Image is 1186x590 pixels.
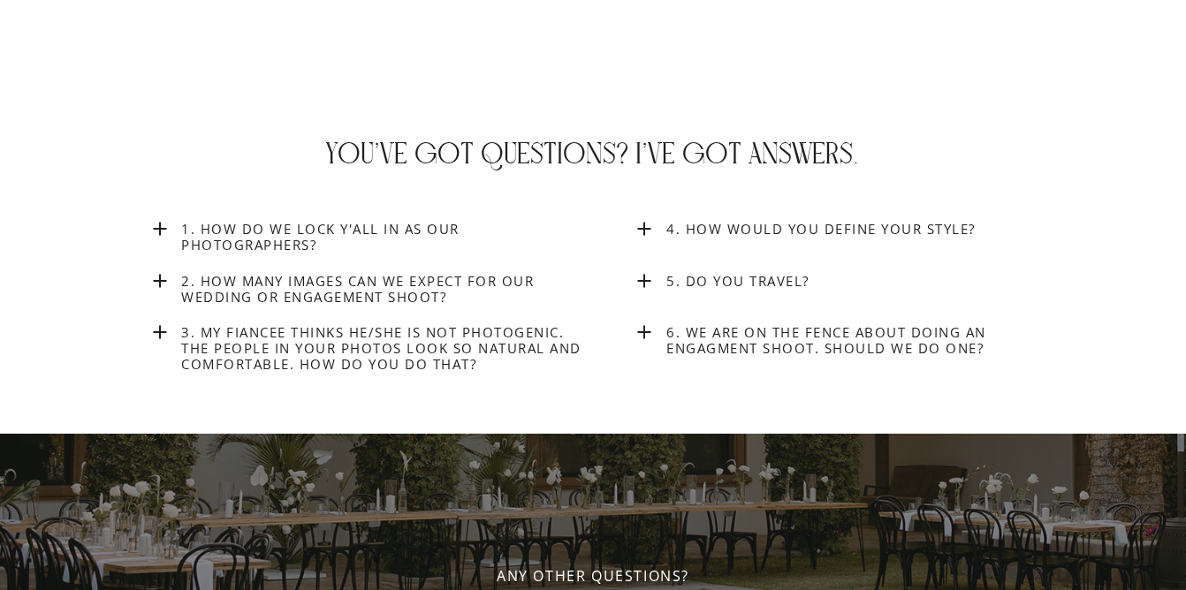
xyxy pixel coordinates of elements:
[666,324,1075,361] a: 6. We are on the fence about doing an engagment shoot. Should we do one?
[181,324,589,378] a: 3. My fiancee thinks he/she is not photogenic. The people in your photos look so natural and comf...
[666,221,1075,237] a: 4. How would you define your style?
[321,568,865,586] h2: any other questions?
[666,273,1075,311] a: 5. Do you Travel?
[181,273,589,311] a: 2. How many images can we expect for our wedding or engagement shoot?
[252,137,932,165] h2: You've got questions? I've got answers.
[181,221,589,254] a: 1. How do we lock y'all in as our photographers?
